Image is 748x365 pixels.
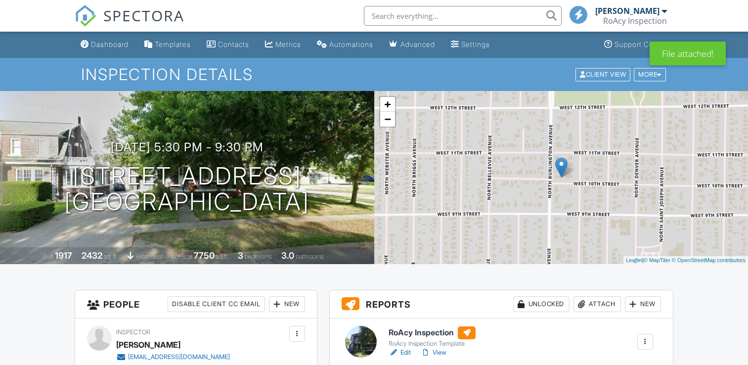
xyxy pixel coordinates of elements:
[155,40,191,48] div: Templates
[116,337,180,352] div: [PERSON_NAME]
[81,66,667,83] h1: Inspection Details
[389,340,476,348] div: RoAcy Inspection Template
[261,36,305,54] a: Metrics
[603,16,667,26] div: RoAcy Inspection
[575,68,630,81] div: Client View
[313,36,377,54] a: Automations (Basic)
[634,68,666,81] div: More
[400,40,435,48] div: Advanced
[168,296,265,312] div: Disable Client CC Email
[615,40,667,48] div: Support Center
[75,13,184,34] a: SPECTORA
[672,257,746,263] a: © OpenStreetMap contributors
[389,326,476,348] a: RoAcy Inspection RoAcy Inspection Template
[329,40,373,48] div: Automations
[77,36,132,54] a: Dashboard
[573,296,621,312] div: Attach
[238,250,243,261] div: 3
[91,40,129,48] div: Dashboard
[385,36,439,54] a: Advanced
[104,253,118,260] span: sq. ft.
[103,5,184,26] span: SPECTORA
[55,250,72,261] div: 1917
[116,328,150,336] span: Inspector
[380,97,395,112] a: Zoom in
[623,256,748,265] div: |
[135,253,162,260] span: basement
[281,250,294,261] div: 3.0
[389,348,411,358] a: Edit
[111,140,264,154] h3: [DATE] 5:30 pm - 9:30 pm
[269,296,305,312] div: New
[116,352,230,362] a: [EMAIL_ADDRESS][DOMAIN_NAME]
[644,257,670,263] a: © MapTiler
[203,36,253,54] a: Contacts
[461,40,490,48] div: Settings
[128,353,230,361] div: [EMAIL_ADDRESS][DOMAIN_NAME]
[513,296,570,312] div: Unlocked
[330,290,673,319] h3: Reports
[275,40,301,48] div: Metrics
[600,36,671,54] a: Support Center
[75,290,316,319] h3: People
[380,112,395,127] a: Zoom out
[389,326,476,339] h6: RoAcy Inspection
[64,163,309,216] h1: [STREET_ADDRESS] [GEOGRAPHIC_DATA]
[574,70,633,78] a: Client View
[364,6,562,26] input: Search everything...
[296,253,324,260] span: bathrooms
[216,253,228,260] span: sq.ft.
[626,257,642,263] a: Leaflet
[245,253,272,260] span: bedrooms
[140,36,195,54] a: Templates
[595,6,660,16] div: [PERSON_NAME]
[172,253,192,260] span: Lot Size
[650,42,726,65] div: File attached!
[447,36,494,54] a: Settings
[625,296,661,312] div: New
[194,250,215,261] div: 7750
[75,5,96,27] img: The Best Home Inspection Software - Spectora
[82,250,102,261] div: 2432
[218,40,249,48] div: Contacts
[421,348,446,358] a: View
[43,253,53,260] span: Built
